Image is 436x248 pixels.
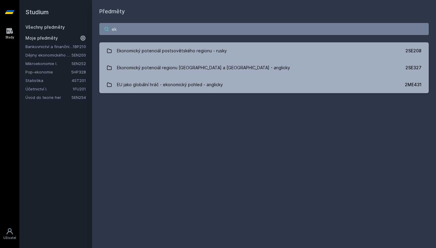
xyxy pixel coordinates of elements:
div: Study [5,35,14,40]
div: Ekonomický potenciál postsovětského regionu - rusky [117,45,227,57]
a: 4ST201 [72,78,86,83]
a: Statistika [25,77,72,83]
h1: Předměty [99,7,429,16]
a: 1BP210 [73,44,86,49]
a: Úvod do teorie her [25,94,71,100]
a: Účetnictví I. [25,86,73,92]
a: Uživatel [1,225,18,243]
a: Bankovnictví a finanční instituce [25,44,73,50]
a: Mikroekonomie I. [25,60,71,67]
a: 5EN254 [71,95,86,100]
a: 5HP328 [71,70,86,74]
a: Všechny předměty [25,24,65,30]
a: 5EN252 [71,61,86,66]
a: Ekonomický potenciál regionu [GEOGRAPHIC_DATA] a [GEOGRAPHIC_DATA] - anglicky 2SE327 [99,59,429,76]
a: Pop-ekonomie [25,69,71,75]
a: Ekonomický potenciál postsovětského regionu - rusky 2SE208 [99,42,429,59]
div: EU jako globální hráč - ekonomický pohled - anglicky [117,79,223,91]
div: 2SE327 [405,65,421,71]
span: Moje předměty [25,35,58,41]
a: 1FU201 [73,86,86,91]
a: Study [1,24,18,43]
a: 5EN200 [71,53,86,57]
div: 2SE208 [405,48,421,54]
div: Uživatel [3,236,16,240]
div: Ekonomický potenciál regionu [GEOGRAPHIC_DATA] a [GEOGRAPHIC_DATA] - anglicky [117,62,290,74]
input: Název nebo ident předmětu… [99,23,429,35]
a: EU jako globální hráč - ekonomický pohled - anglicky 2ME431 [99,76,429,93]
div: 2ME431 [405,82,421,88]
a: Dějiny ekonomického myšlení [25,52,71,58]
